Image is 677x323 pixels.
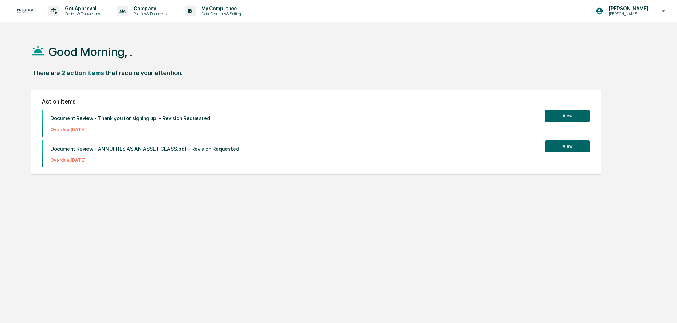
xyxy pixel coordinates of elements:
[603,6,652,11] p: [PERSON_NAME]
[61,69,104,77] div: 2 action items
[603,11,652,16] p: [PERSON_NAME]
[128,11,170,16] p: Policies & Documents
[42,98,590,105] h2: Action Items
[50,157,239,163] p: Overdue: [DATE]
[106,69,183,77] div: that require your attention.
[50,115,210,122] p: Document Review - Thank you for signing up! - Revision Requested
[32,69,60,77] div: There are
[59,11,103,16] p: Content & Transactions
[196,11,246,16] p: Data, Deadlines & Settings
[545,143,590,149] a: View
[128,6,170,11] p: Company
[545,112,590,119] a: View
[545,110,590,122] button: View
[50,127,210,132] p: Overdue: [DATE]
[59,6,103,11] p: Get Approval
[545,140,590,152] button: View
[49,45,132,59] h1: Good Morning, .
[196,6,246,11] p: My Compliance
[17,9,34,13] img: logo
[50,146,239,152] p: Document Review - ANNUITIES AS AN ASSET CLASS.pdf - Revision Requested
